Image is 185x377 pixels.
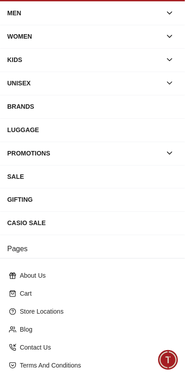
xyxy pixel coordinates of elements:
p: Store Locations [20,307,172,316]
div: WOMEN [7,28,162,44]
span: Conversation [117,365,158,373]
p: About Us [20,271,172,280]
p: Terms And Conditions [20,361,172,370]
p: Cart [20,289,172,298]
div: LUGGAGE [7,122,178,138]
img: Company logo [10,9,27,27]
div: KIDS [7,52,162,68]
div: GIFTING [7,192,178,208]
div: Conversation [92,346,185,376]
div: CASIO SALE [7,215,178,231]
div: SALE [7,169,178,185]
em: Minimize [158,9,176,27]
div: BRANDS [7,98,178,115]
span: Home [36,365,54,373]
div: Find your dream watch—experts ready to assist! [9,253,176,271]
div: PROMOTIONS [7,145,162,161]
div: Chat Widget [158,350,178,370]
div: Chat with us now [9,283,176,319]
div: MEN [7,5,162,21]
div: Home [1,346,90,376]
div: Timehousecompany [9,231,170,248]
p: Blog [20,325,172,334]
span: Chat with us now [40,295,160,306]
p: Contact Us [20,343,172,352]
div: UNISEX [7,75,162,91]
